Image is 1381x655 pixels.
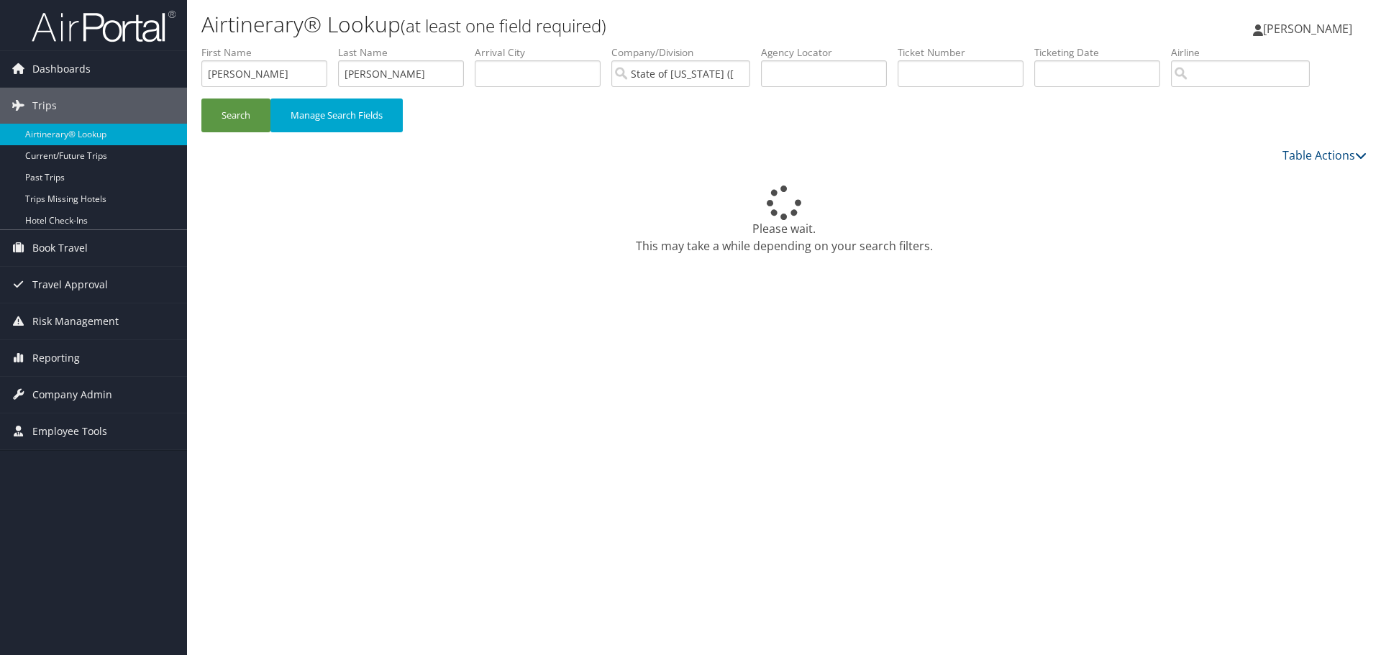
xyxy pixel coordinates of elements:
[201,185,1367,255] div: Please wait. This may take a while depending on your search filters.
[201,45,338,60] label: First Name
[201,9,978,40] h1: Airtinerary® Lookup
[32,230,88,266] span: Book Travel
[32,267,108,303] span: Travel Approval
[270,99,403,132] button: Manage Search Fields
[338,45,475,60] label: Last Name
[32,9,176,43] img: airportal-logo.png
[898,45,1034,60] label: Ticket Number
[1034,45,1171,60] label: Ticketing Date
[761,45,898,60] label: Agency Locator
[32,413,107,449] span: Employee Tools
[201,99,270,132] button: Search
[1253,7,1367,50] a: [PERSON_NAME]
[32,51,91,87] span: Dashboards
[1171,45,1321,60] label: Airline
[1263,21,1352,37] span: [PERSON_NAME]
[32,340,80,376] span: Reporting
[475,45,611,60] label: Arrival City
[32,88,57,124] span: Trips
[401,14,606,37] small: (at least one field required)
[611,45,761,60] label: Company/Division
[32,303,119,339] span: Risk Management
[1282,147,1367,163] a: Table Actions
[32,377,112,413] span: Company Admin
